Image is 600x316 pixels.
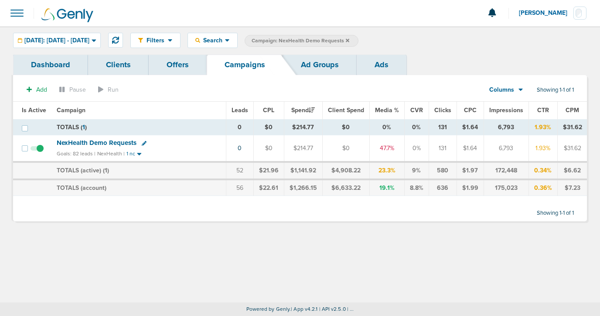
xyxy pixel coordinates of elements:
[22,83,52,96] button: Add
[232,106,248,114] span: Leads
[457,119,484,135] td: $1.64
[357,55,406,75] a: Ads
[369,179,404,196] td: 19.1%
[284,162,322,179] td: $1,141.92
[263,106,274,114] span: CPL
[410,106,423,114] span: CVR
[36,86,47,93] span: Add
[284,179,322,196] td: $1,266.15
[369,119,404,135] td: 0%
[528,179,557,196] td: 0.36%
[369,135,404,162] td: 47.7%
[375,106,399,114] span: Media %
[105,167,107,174] span: 1
[51,119,226,135] td: TOTALS ( )
[207,55,283,75] a: Campaigns
[484,119,528,135] td: 6,793
[149,55,207,75] a: Offers
[429,135,457,162] td: 131
[253,119,284,135] td: $0
[404,135,429,162] td: 0%
[41,8,93,22] img: Genly
[284,135,322,162] td: $214.77
[253,135,284,162] td: $0
[200,37,225,44] span: Search
[457,162,484,179] td: $1.97
[429,179,457,196] td: 636
[537,86,574,94] span: Showing 1-1 of 1
[13,55,88,75] a: Dashboard
[464,106,477,114] span: CPC
[226,162,253,179] td: 52
[291,106,315,114] span: Spend
[22,106,46,114] span: Is Active
[291,306,317,312] span: | App v4.2.1
[143,37,168,44] span: Filters
[404,179,429,196] td: 8.8%
[557,119,587,135] td: $31.62
[51,162,226,179] td: TOTALS (active) ( )
[283,55,357,75] a: Ad Groups
[328,106,364,114] span: Client Spend
[429,119,457,135] td: 131
[404,162,429,179] td: 9%
[528,162,557,179] td: 0.34%
[537,210,574,217] span: Showing 1-1 of 1
[347,306,354,312] span: | ...
[57,151,95,157] small: Goals: 82 leads |
[319,306,346,312] span: | API v2.5.0
[226,179,253,196] td: 56
[126,151,135,157] small: 1 nc
[24,38,89,44] span: [DATE]: [DATE] - [DATE]
[566,106,579,114] span: CPM
[557,135,587,162] td: $31.62
[97,151,125,157] small: NexHealth |
[238,144,242,152] a: 0
[489,86,514,94] span: Columns
[404,119,429,135] td: 0%
[57,139,136,147] span: NexHealth Demo Requests
[557,162,587,179] td: $6.62
[519,10,573,16] span: [PERSON_NAME]
[484,179,528,196] td: 175,023
[322,179,369,196] td: $6,633.22
[457,135,484,162] td: $1.64
[88,55,149,75] a: Clients
[322,135,369,162] td: $0
[253,162,284,179] td: $21.96
[51,179,226,196] td: TOTALS (account)
[253,179,284,196] td: $22.61
[369,162,404,179] td: 23.3%
[322,119,369,135] td: $0
[528,135,557,162] td: 1.93%
[226,119,253,135] td: 0
[322,162,369,179] td: $4,908.22
[429,162,457,179] td: 580
[537,106,549,114] span: CTR
[252,37,349,45] span: Campaign: NexHealth Demo Requests
[484,162,528,179] td: 172,448
[82,124,85,131] span: 1
[489,106,523,114] span: Impressions
[284,119,322,135] td: $214.77
[484,135,528,162] td: 6,793
[528,119,557,135] td: 1.93%
[457,179,484,196] td: $1.99
[57,106,85,114] span: Campaign
[434,106,451,114] span: Clicks
[557,179,587,196] td: $7.23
